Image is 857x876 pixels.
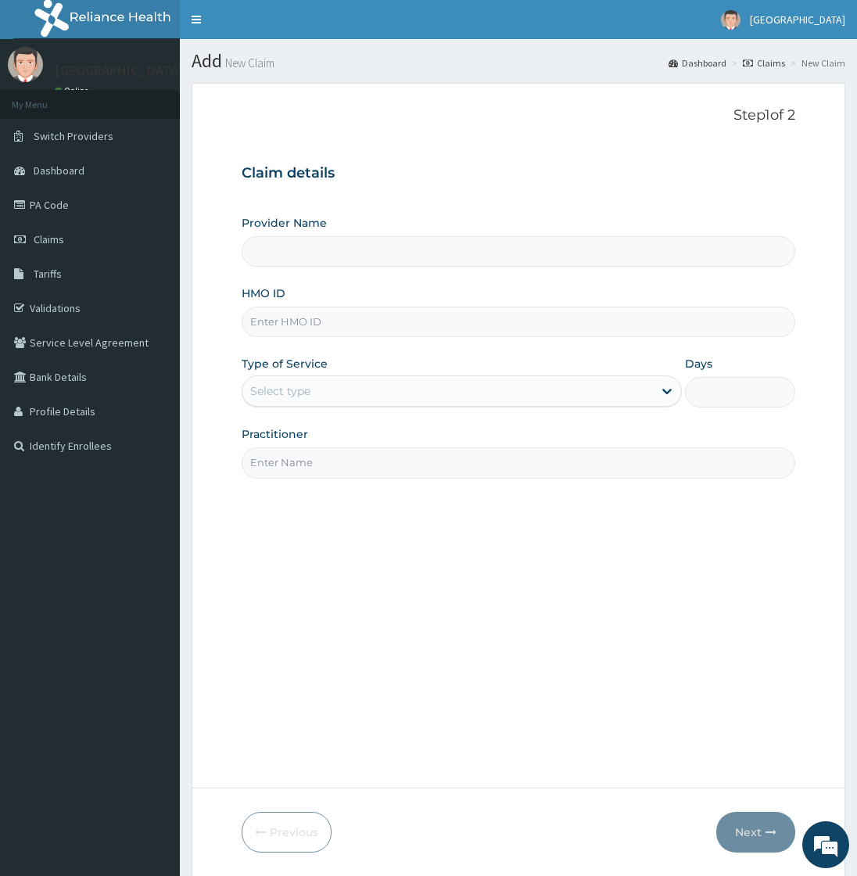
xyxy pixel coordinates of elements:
label: HMO ID [242,285,285,301]
span: [GEOGRAPHIC_DATA] [750,13,845,27]
p: [GEOGRAPHIC_DATA] [55,63,184,77]
img: User Image [721,10,740,30]
a: Online [55,85,92,96]
span: Dashboard [34,163,84,178]
h3: Claim details [242,165,796,182]
li: New Claim [787,56,845,70]
a: Dashboard [669,56,726,70]
small: New Claim [222,57,274,69]
input: Enter Name [242,447,796,478]
div: Select type [250,383,310,399]
button: Next [716,812,795,853]
input: Enter HMO ID [242,307,796,337]
label: Days [685,356,712,372]
span: Switch Providers [34,129,113,143]
label: Provider Name [242,215,327,231]
label: Practitioner [242,426,308,442]
a: Claims [743,56,785,70]
span: Tariffs [34,267,62,281]
h1: Add [192,51,845,71]
img: User Image [8,47,43,82]
label: Type of Service [242,356,328,372]
span: Claims [34,232,64,246]
p: Step 1 of 2 [242,107,796,124]
button: Previous [242,812,332,853]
